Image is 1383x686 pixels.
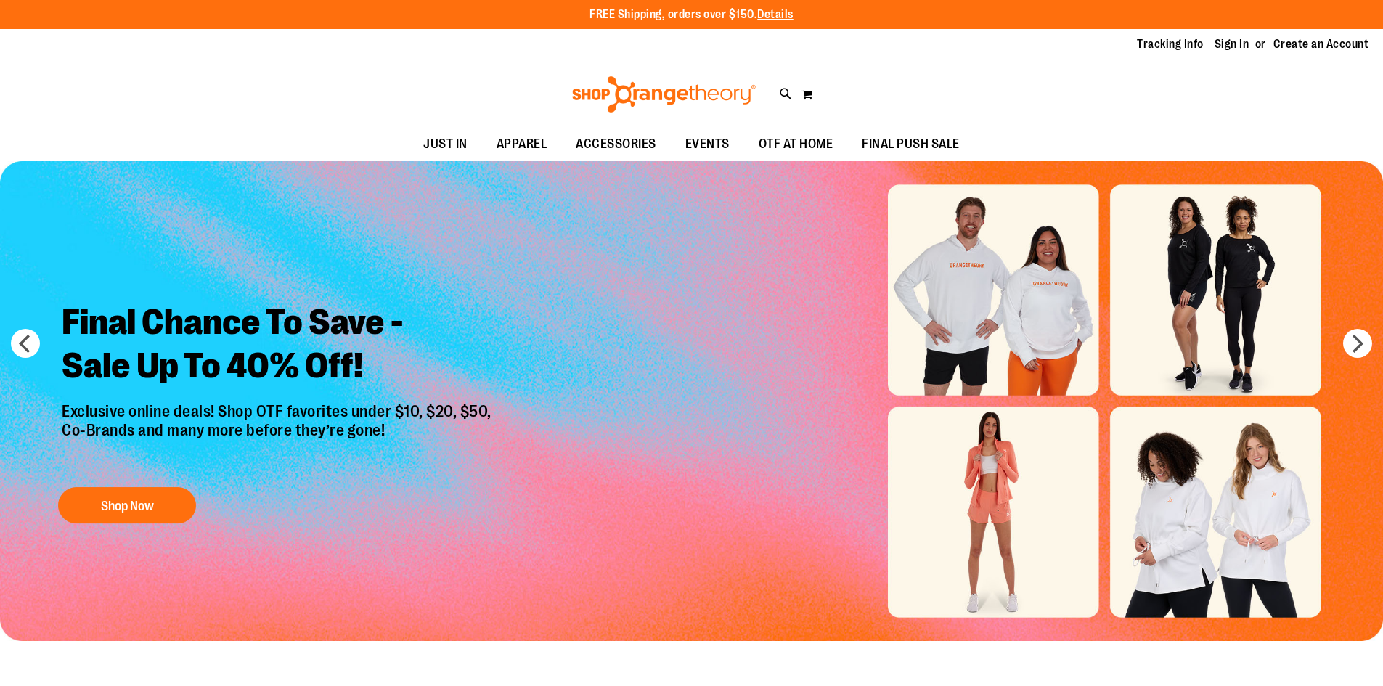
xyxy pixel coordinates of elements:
h2: Final Chance To Save - Sale Up To 40% Off! [51,290,506,402]
a: JUST IN [409,128,482,161]
a: ACCESSORIES [561,128,671,161]
span: ACCESSORIES [576,128,656,160]
a: Create an Account [1273,36,1369,52]
span: APPAREL [497,128,547,160]
button: next [1343,329,1372,358]
p: Exclusive online deals! Shop OTF favorites under $10, $20, $50, Co-Brands and many more before th... [51,402,506,473]
a: EVENTS [671,128,744,161]
span: EVENTS [685,128,730,160]
a: Tracking Info [1137,36,1204,52]
img: Shop Orangetheory [570,76,758,113]
span: FINAL PUSH SALE [862,128,960,160]
a: OTF AT HOME [744,128,848,161]
a: APPAREL [482,128,562,161]
a: Details [757,8,794,21]
span: JUST IN [423,128,468,160]
button: Shop Now [58,487,196,523]
a: Sign In [1215,36,1249,52]
a: FINAL PUSH SALE [847,128,974,161]
span: OTF AT HOME [759,128,833,160]
button: prev [11,329,40,358]
a: Final Chance To Save -Sale Up To 40% Off! Exclusive online deals! Shop OTF favorites under $10, $... [51,290,506,531]
p: FREE Shipping, orders over $150. [589,7,794,23]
